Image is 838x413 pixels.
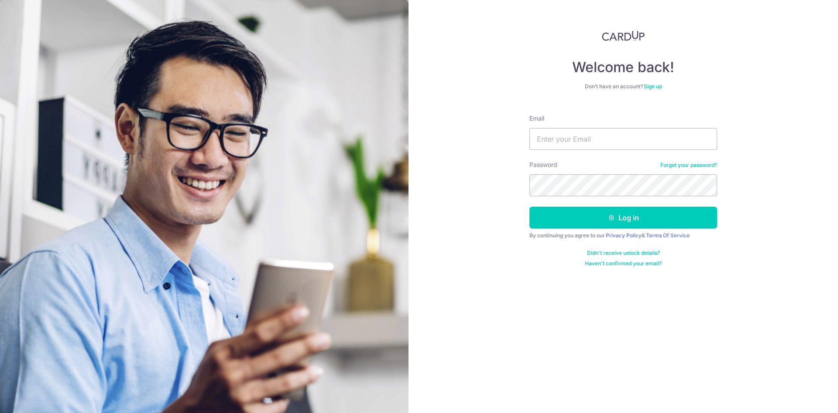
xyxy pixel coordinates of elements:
[585,260,662,267] a: Haven't confirmed your email?
[529,83,717,90] div: Don’t have an account?
[644,83,662,90] a: Sign up
[529,160,557,169] label: Password
[529,114,544,123] label: Email
[606,232,642,239] a: Privacy Policy
[529,128,717,150] input: Enter your Email
[646,232,690,239] a: Terms Of Service
[602,31,645,41] img: CardUp Logo
[529,207,717,229] button: Log in
[660,162,717,169] a: Forgot your password?
[529,59,717,76] h4: Welcome back!
[529,232,717,239] div: By continuing you agree to our &
[587,250,660,257] a: Didn't receive unlock details?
